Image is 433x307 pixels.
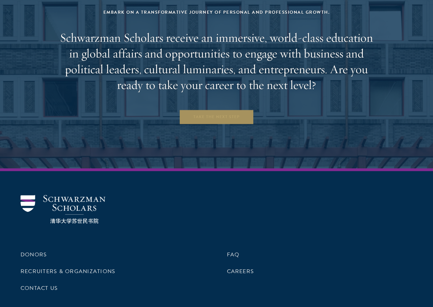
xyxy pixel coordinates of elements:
img: Schwarzman Scholars [21,195,105,223]
h2: Schwarzman Scholars receive an immersive, world-class education in global affairs and opportuniti... [58,30,376,93]
div: Embark on a transformative journey of personal and professional growth. [58,9,376,16]
a: Contact Us [21,284,58,292]
a: Careers [227,267,254,276]
a: Donors [21,251,47,259]
a: Recruiters & Organizations [21,267,115,276]
a: FAQ [227,251,240,259]
a: Take the Next Step [179,109,254,125]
